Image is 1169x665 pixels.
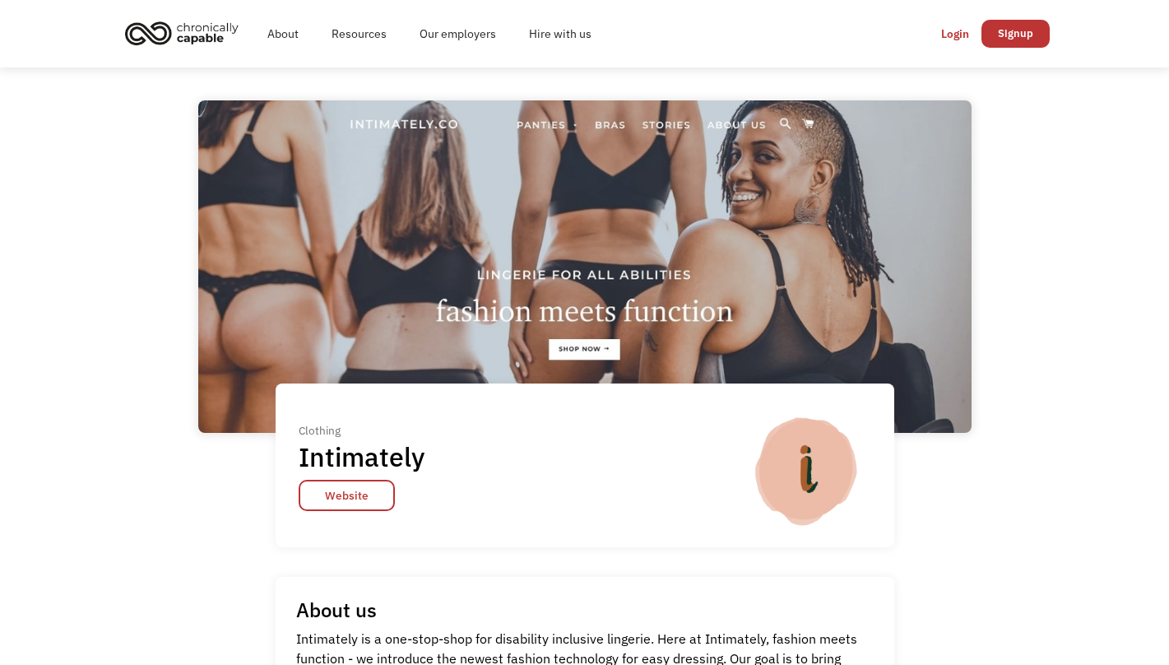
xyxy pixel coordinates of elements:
[296,598,377,622] h1: About us
[513,7,608,60] a: Hire with us
[120,15,251,51] a: home
[403,7,513,60] a: Our employers
[929,20,981,48] a: Login
[941,24,969,44] div: Login
[981,20,1050,48] a: Signup
[120,15,244,51] img: Chronically Capable logo
[315,7,403,60] a: Resources
[299,421,436,440] div: Clothing
[299,480,395,511] a: Website
[299,440,424,473] h1: Intimately
[251,7,315,60] a: About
